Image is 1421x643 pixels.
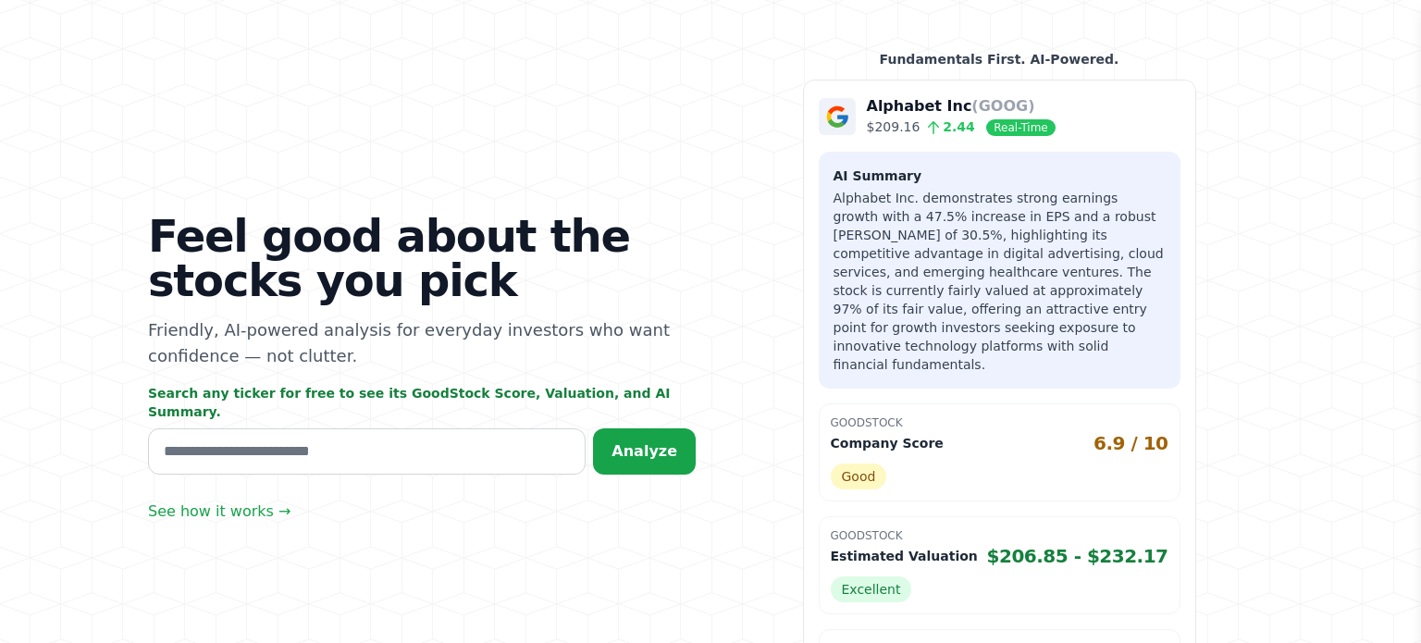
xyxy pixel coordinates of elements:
a: See how it works → [148,501,290,523]
span: 2.44 [920,119,974,134]
p: GoodStock [831,528,1168,543]
p: Fundamentals First. AI-Powered. [803,50,1196,68]
span: Excellent [831,576,912,602]
span: Good [831,464,887,489]
p: Search any ticker for free to see its GoodStock Score, Valuation, and AI Summary. [148,384,696,421]
span: 6.9 / 10 [1094,430,1168,456]
p: Company Score [831,434,944,452]
h3: AI Summary [834,167,1166,185]
h1: Feel good about the stocks you pick [148,214,696,303]
p: Alphabet Inc [867,95,1056,117]
p: GoodStock [831,415,1168,430]
p: Alphabet Inc. demonstrates strong earnings growth with a 47.5% increase in EPS and a robust [PERS... [834,189,1166,374]
span: $206.85 - $232.17 [987,543,1168,569]
p: Friendly, AI-powered analysis for everyday investors who want confidence — not clutter. [148,317,696,369]
p: $209.16 [867,117,1056,137]
span: Real-Time [986,119,1055,136]
img: Company Logo [819,98,856,135]
p: Estimated Valuation [831,547,978,565]
span: Analyze [612,442,677,460]
button: Analyze [593,428,696,475]
span: (GOOG) [971,97,1034,115]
